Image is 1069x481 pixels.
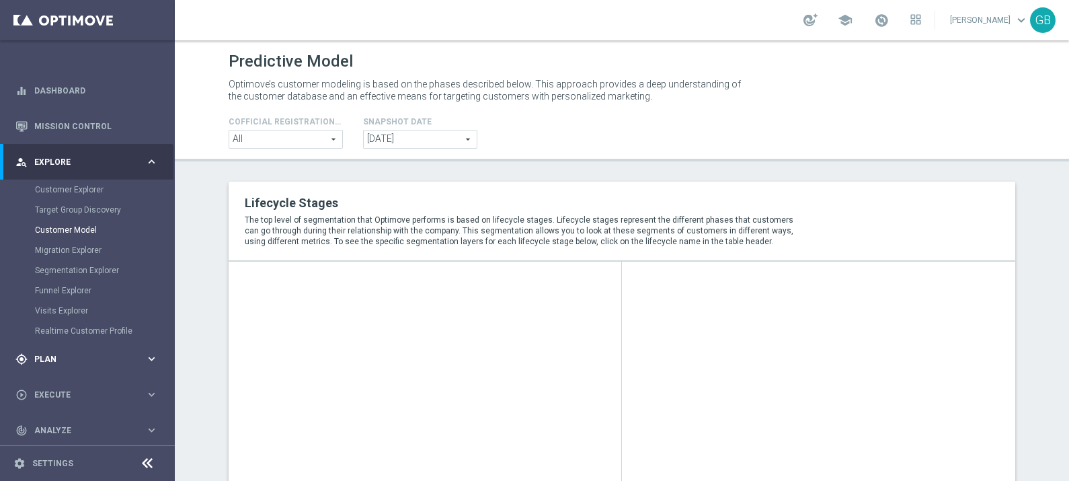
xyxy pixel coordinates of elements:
div: Funnel Explorer [35,281,173,301]
button: Mission Control [15,121,159,132]
i: keyboard_arrow_right [145,155,158,168]
h4: Snapshot Date [363,117,477,126]
a: Mission Control [34,108,158,144]
span: school [838,13,853,28]
div: Execute [15,389,145,401]
a: Settings [32,459,73,468]
a: Customer Model [35,225,140,235]
p: The top level of segmentation that Optimove performs is based on lifecycle stages. Lifecycle stag... [245,215,805,247]
div: Segmentation Explorer [35,260,173,281]
a: Migration Explorer [35,245,140,256]
span: keyboard_arrow_down [1014,13,1029,28]
a: Target Group Discovery [35,205,140,215]
div: Explore [15,156,145,168]
i: settings [13,457,26,470]
button: person_search Explore keyboard_arrow_right [15,157,159,168]
button: equalizer Dashboard [15,85,159,96]
div: Plan [15,353,145,365]
div: Customer Model [35,220,173,240]
div: Target Group Discovery [35,200,173,220]
a: Funnel Explorer [35,285,140,296]
div: Visits Explorer [35,301,173,321]
i: equalizer [15,85,28,97]
span: Analyze [34,427,145,435]
div: GB [1030,7,1056,33]
span: Explore [34,158,145,166]
h2: Lifecycle Stages [245,195,805,211]
button: track_changes Analyze keyboard_arrow_right [15,425,159,436]
h1: Predictive Model [229,52,353,71]
i: keyboard_arrow_right [145,424,158,437]
div: Migration Explorer [35,240,173,260]
button: gps_fixed Plan keyboard_arrow_right [15,354,159,365]
i: gps_fixed [15,353,28,365]
div: Realtime Customer Profile [35,321,173,341]
a: Realtime Customer Profile [35,326,140,336]
i: keyboard_arrow_right [145,353,158,365]
span: Plan [34,355,145,363]
p: Optimove’s customer modeling is based on the phases described below. This approach provides a dee... [229,78,746,102]
span: Execute [34,391,145,399]
h4: Cofficial Registrationtype Filter [229,117,343,126]
i: play_circle_outline [15,389,28,401]
div: Mission Control [15,108,158,144]
a: Segmentation Explorer [35,265,140,276]
i: keyboard_arrow_right [145,388,158,401]
i: person_search [15,156,28,168]
a: Dashboard [34,73,158,108]
div: Analyze [15,424,145,437]
div: Customer Explorer [35,180,173,200]
a: Customer Explorer [35,184,140,195]
i: track_changes [15,424,28,437]
a: Visits Explorer [35,305,140,316]
div: Dashboard [15,73,158,108]
button: play_circle_outline Execute keyboard_arrow_right [15,390,159,400]
a: [PERSON_NAME]keyboard_arrow_down [949,10,1030,30]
